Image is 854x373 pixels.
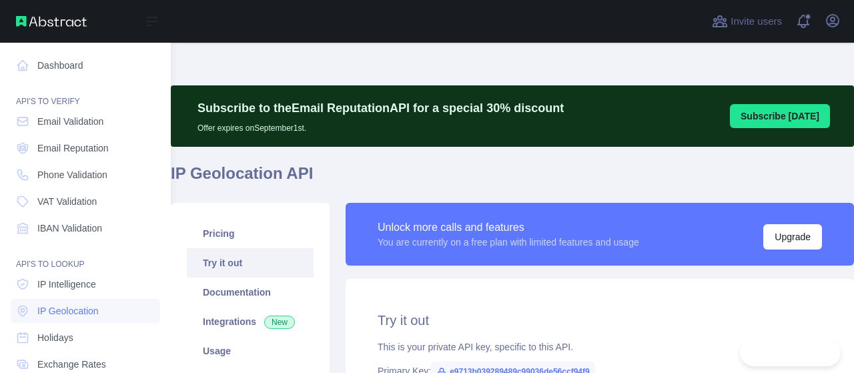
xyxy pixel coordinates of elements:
img: Abstract API [16,16,87,27]
iframe: Toggle Customer Support [740,338,841,366]
div: Unlock more calls and features [378,220,639,236]
div: This is your private API key, specific to this API. [378,340,822,354]
a: IP Intelligence [11,272,160,296]
p: Offer expires on September 1st. [197,117,564,133]
span: IBAN Validation [37,222,102,235]
span: Phone Validation [37,168,107,181]
div: You are currently on a free plan with limited features and usage [378,236,639,249]
span: VAT Validation [37,195,97,208]
a: Usage [187,336,314,366]
span: Holidays [37,331,73,344]
a: Pricing [187,219,314,248]
span: Exchange Rates [37,358,106,371]
span: IP Intelligence [37,278,96,291]
a: Integrations New [187,307,314,336]
p: Subscribe to the Email Reputation API for a special 30 % discount [197,99,564,117]
span: Email Reputation [37,141,109,155]
span: IP Geolocation [37,304,99,318]
span: New [264,316,295,329]
div: API'S TO VERIFY [11,80,160,107]
a: Try it out [187,248,314,278]
a: Holidays [11,326,160,350]
button: Invite users [709,11,785,32]
h1: IP Geolocation API [171,163,854,195]
a: Phone Validation [11,163,160,187]
button: Upgrade [763,224,822,250]
span: Email Validation [37,115,103,128]
a: VAT Validation [11,190,160,214]
a: Email Validation [11,109,160,133]
a: IBAN Validation [11,216,160,240]
a: Documentation [187,278,314,307]
button: Subscribe [DATE] [730,104,830,128]
div: API'S TO LOOKUP [11,243,160,270]
span: Invite users [731,14,782,29]
h2: Try it out [378,311,822,330]
a: IP Geolocation [11,299,160,323]
a: Email Reputation [11,136,160,160]
a: Dashboard [11,53,160,77]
